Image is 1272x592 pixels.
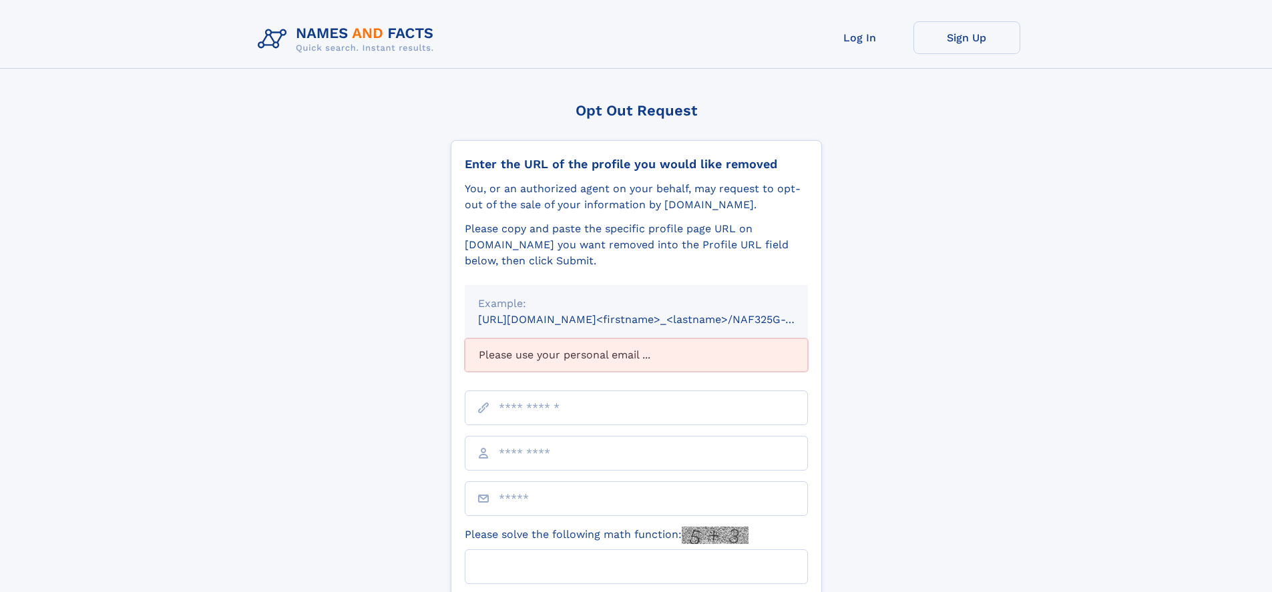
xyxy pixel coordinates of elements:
a: Log In [807,21,913,54]
label: Please solve the following math function: [465,527,749,544]
img: Logo Names and Facts [252,21,445,57]
a: Sign Up [913,21,1020,54]
div: Please use your personal email ... [465,338,808,372]
div: Enter the URL of the profile you would like removed [465,157,808,172]
small: [URL][DOMAIN_NAME]<firstname>_<lastname>/NAF325G-xxxxxxxx [478,313,833,326]
div: Opt Out Request [451,102,822,119]
div: Please copy and paste the specific profile page URL on [DOMAIN_NAME] you want removed into the Pr... [465,221,808,269]
div: Example: [478,296,795,312]
div: You, or an authorized agent on your behalf, may request to opt-out of the sale of your informatio... [465,181,808,213]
